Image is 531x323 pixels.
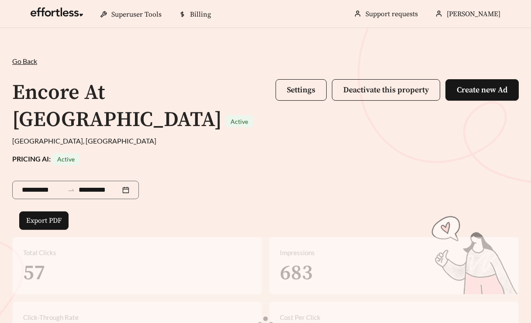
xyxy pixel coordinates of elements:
button: Export PDF [19,211,69,230]
strong: PRICING AI: [12,154,80,163]
span: Billing [190,10,211,19]
span: to [67,186,75,194]
div: [GEOGRAPHIC_DATA], [GEOGRAPHIC_DATA] [12,136,519,146]
span: Export PDF [26,215,62,226]
h1: Encore At [GEOGRAPHIC_DATA] [12,80,222,133]
button: Create new Ad [445,79,519,101]
span: Settings [287,85,315,95]
span: Create new Ad [457,85,507,95]
a: Support requests [365,10,418,18]
span: Superuser Tools [111,10,162,19]
button: Settings [276,79,327,101]
span: swap-right [67,186,75,194]
span: [PERSON_NAME] [447,10,500,18]
span: Active [231,118,248,125]
span: Deactivate this property [343,85,429,95]
button: Deactivate this property [332,79,440,101]
span: Go Back [12,57,37,65]
span: Active [57,155,75,163]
